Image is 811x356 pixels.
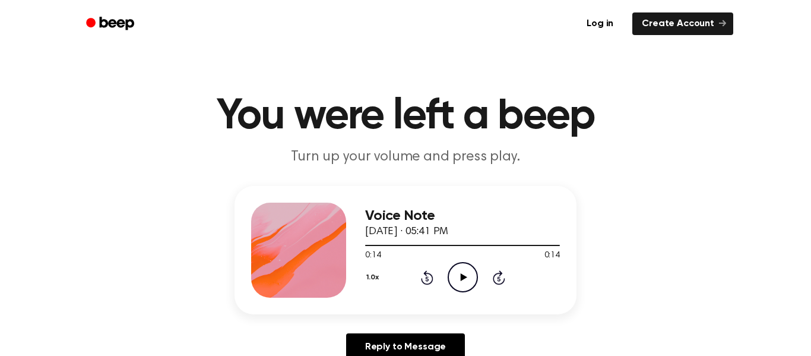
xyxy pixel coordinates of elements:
a: Beep [78,12,145,36]
span: [DATE] · 05:41 PM [365,226,448,237]
h3: Voice Note [365,208,560,224]
a: Create Account [632,12,733,35]
p: Turn up your volume and press play. [178,147,633,167]
span: 0:14 [544,250,560,262]
button: 1.0x [365,267,383,288]
h1: You were left a beep [102,95,709,138]
span: 0:14 [365,250,381,262]
a: Log in [575,10,625,37]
